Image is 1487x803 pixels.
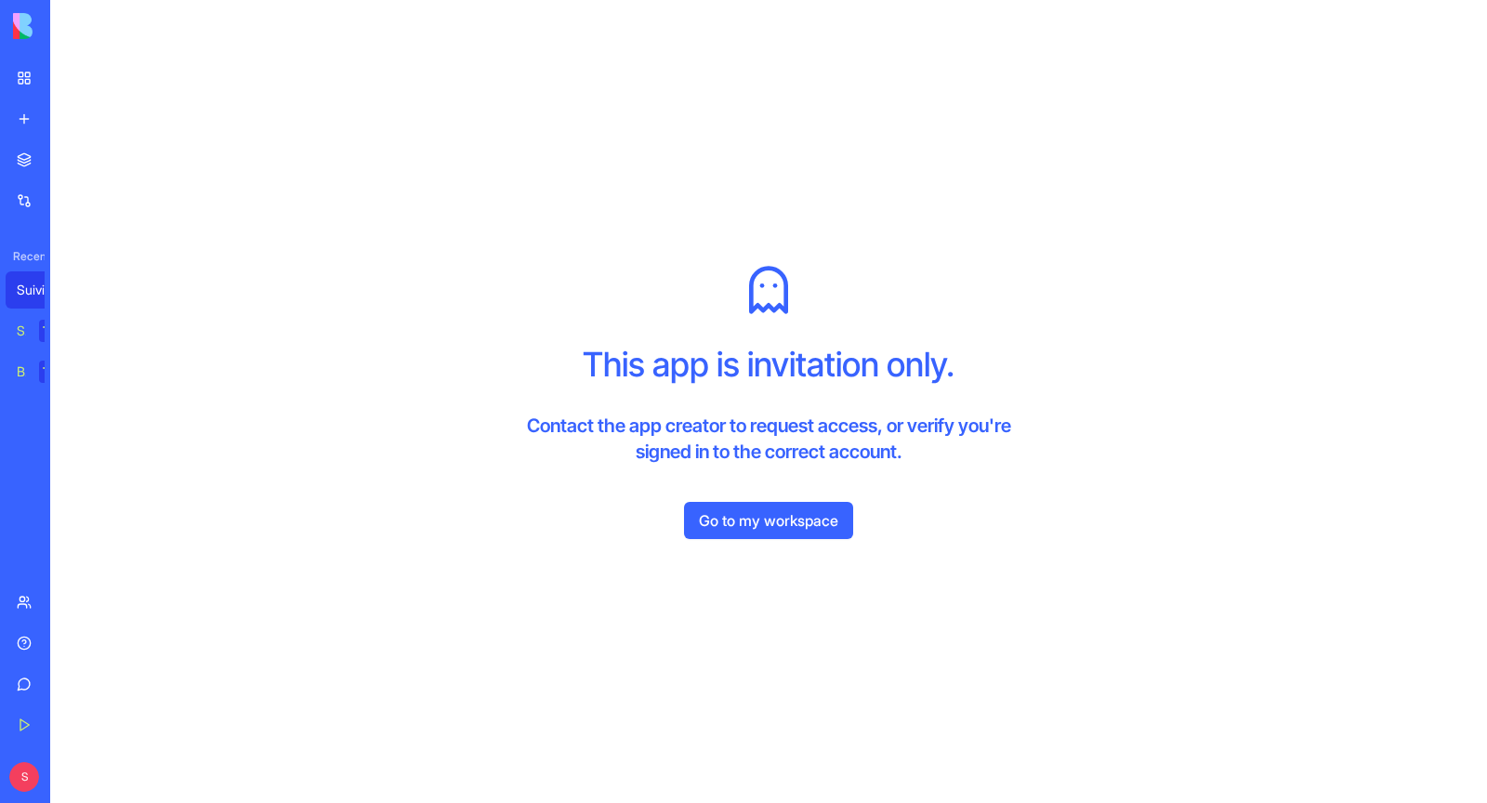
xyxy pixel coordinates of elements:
a: Banner StudioTRY [6,353,80,390]
div: Banner Studio [17,362,26,381]
img: logo [13,13,128,39]
span: Recent [6,249,45,264]
h1: This app is invitation only. [583,346,954,383]
div: TRY [39,361,69,383]
div: TRY [39,320,69,342]
div: Social Media Content Generator [17,322,26,340]
span: S [9,762,39,792]
a: Social Media Content GeneratorTRY [6,312,80,349]
a: Go to my workspace [684,502,853,539]
div: Suivi Interventions Artisans [17,281,69,299]
a: Suivi Interventions Artisans [6,271,80,309]
h4: Contact the app creator to request access, or verify you're signed in to the correct account. [501,413,1036,465]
